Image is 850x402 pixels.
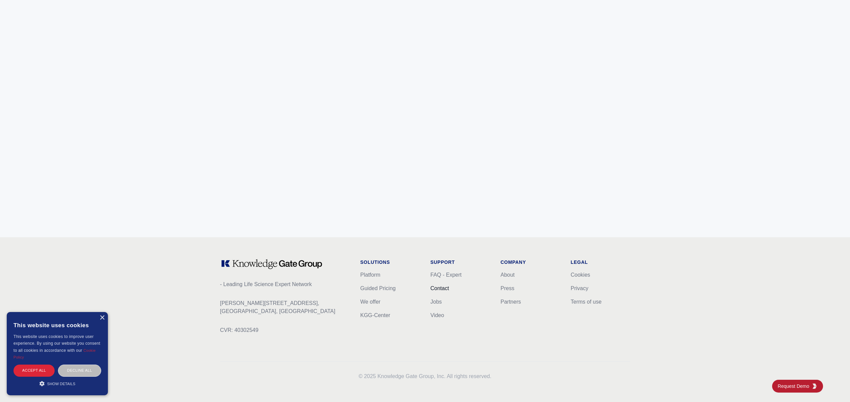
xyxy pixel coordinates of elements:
a: Video [431,312,444,318]
span: This website uses cookies to improve user experience. By using our website you consent to all coo... [13,334,100,353]
span: © [359,373,363,379]
h1: Support [431,259,490,266]
h1: Legal [571,259,630,266]
a: About [501,272,515,278]
p: [PERSON_NAME][STREET_ADDRESS], [GEOGRAPHIC_DATA], [GEOGRAPHIC_DATA] [220,299,350,315]
a: Contact [431,285,449,291]
div: Decline all [58,365,101,376]
img: KGG [812,383,817,389]
span: Show details [47,382,76,386]
p: CVR: 40302549 [220,326,350,334]
a: Cookies [571,272,590,278]
div: This website uses cookies [13,317,101,333]
a: Jobs [431,299,442,305]
div: Show details [13,380,101,387]
a: Cookie Policy [13,348,96,359]
a: FAQ - Expert [431,272,462,278]
a: Guided Pricing [360,285,396,291]
a: KGG-Center [360,312,390,318]
a: Request DemoKGG [772,380,823,393]
a: Press [501,285,515,291]
a: Platform [360,272,381,278]
iframe: Chat Widget [816,370,850,402]
a: We offer [360,299,381,305]
a: Privacy [571,285,588,291]
div: Accept all [13,365,55,376]
a: Terms of use [571,299,602,305]
h1: Company [501,259,560,266]
p: 2025 Knowledge Gate Group, Inc. All rights reserved. [220,372,630,380]
h1: Solutions [360,259,420,266]
p: - Leading Life Science Expert Network [220,280,350,288]
div: Chat-widget [816,370,850,402]
div: Close [99,315,105,320]
span: Request Demo [778,383,812,390]
a: Partners [501,299,521,305]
